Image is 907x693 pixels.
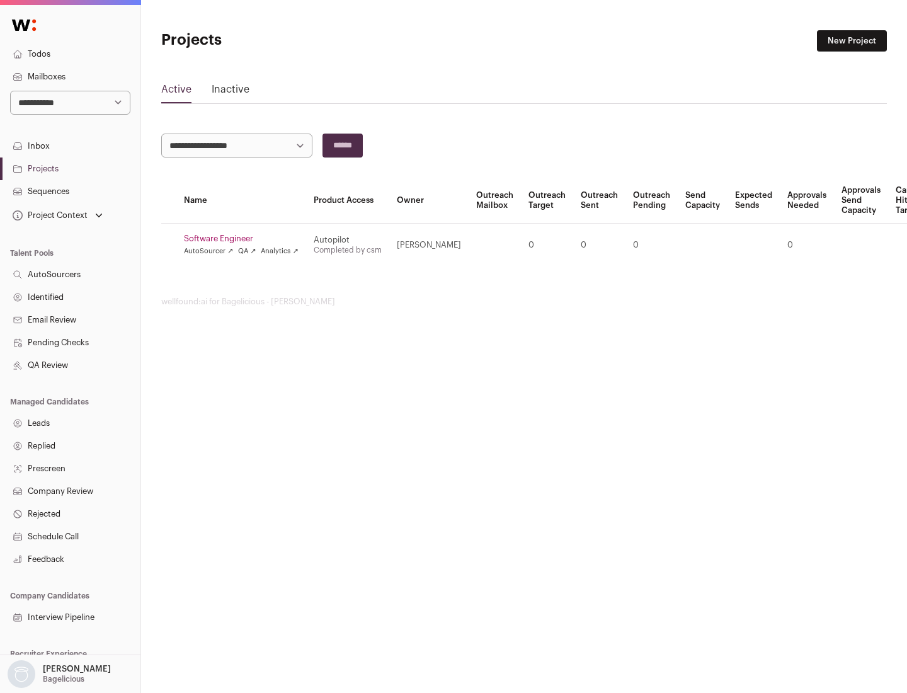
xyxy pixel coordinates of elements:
[314,235,382,245] div: Autopilot
[817,30,887,52] a: New Project
[5,13,43,38] img: Wellfound
[727,178,780,224] th: Expected Sends
[780,178,834,224] th: Approvals Needed
[5,660,113,688] button: Open dropdown
[521,178,573,224] th: Outreach Target
[10,210,88,220] div: Project Context
[469,178,521,224] th: Outreach Mailbox
[573,224,625,267] td: 0
[161,297,887,307] footer: wellfound:ai for Bagelicious - [PERSON_NAME]
[678,178,727,224] th: Send Capacity
[261,246,298,256] a: Analytics ↗
[389,178,469,224] th: Owner
[8,660,35,688] img: nopic.png
[212,82,249,102] a: Inactive
[161,30,403,50] h1: Projects
[43,674,84,684] p: Bagelicious
[43,664,111,674] p: [PERSON_NAME]
[573,178,625,224] th: Outreach Sent
[780,224,834,267] td: 0
[389,224,469,267] td: [PERSON_NAME]
[625,178,678,224] th: Outreach Pending
[184,234,299,244] a: Software Engineer
[834,178,888,224] th: Approvals Send Capacity
[161,82,191,102] a: Active
[306,178,389,224] th: Product Access
[521,224,573,267] td: 0
[238,246,256,256] a: QA ↗
[176,178,306,224] th: Name
[314,246,382,254] a: Completed by csm
[184,246,233,256] a: AutoSourcer ↗
[625,224,678,267] td: 0
[10,207,105,224] button: Open dropdown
